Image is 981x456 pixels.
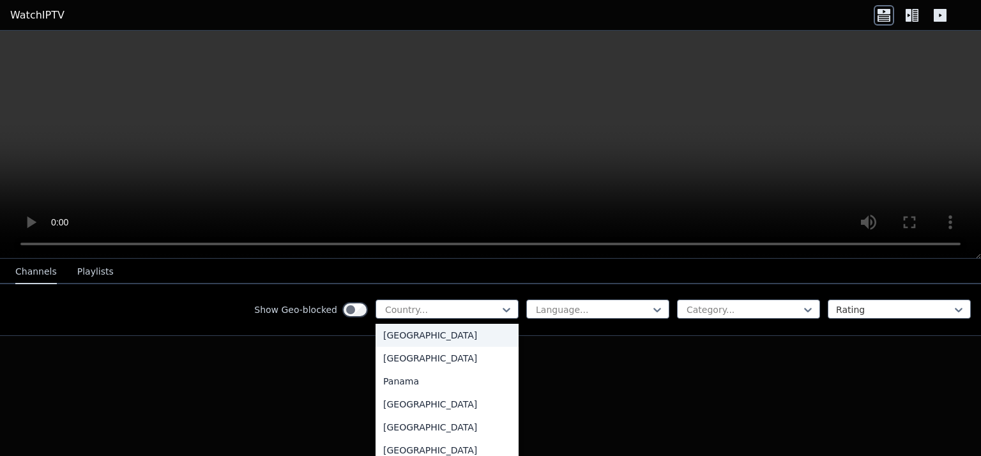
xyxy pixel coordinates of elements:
div: [GEOGRAPHIC_DATA] [376,393,519,416]
div: [GEOGRAPHIC_DATA] [376,324,519,347]
a: WatchIPTV [10,8,65,23]
div: [GEOGRAPHIC_DATA] [376,416,519,439]
button: Channels [15,260,57,284]
label: Show Geo-blocked [254,303,337,316]
button: Playlists [77,260,114,284]
div: Panama [376,370,519,393]
div: [GEOGRAPHIC_DATA] [376,347,519,370]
